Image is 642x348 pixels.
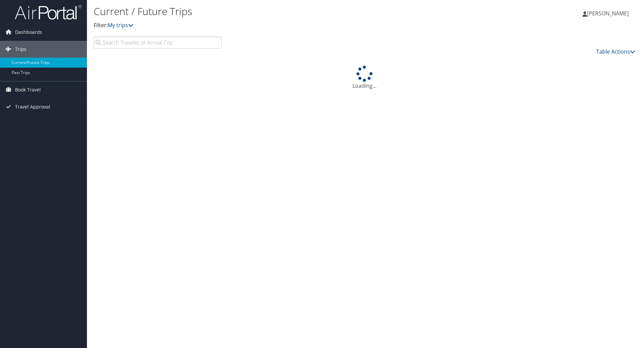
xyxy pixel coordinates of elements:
input: Search Traveler or Arrival City [94,37,222,49]
span: Dashboards [15,24,42,41]
div: Loading... [94,66,635,90]
a: [PERSON_NAME] [582,3,635,23]
a: My trips [108,21,133,29]
span: Travel Approval [15,98,50,115]
span: Trips [15,41,26,58]
a: Table Actions [596,48,635,55]
p: Filter: [94,21,455,30]
h1: Current / Future Trips [94,4,455,18]
span: [PERSON_NAME] [587,10,629,17]
span: Book Travel [15,81,41,98]
img: airportal-logo.png [15,4,82,20]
